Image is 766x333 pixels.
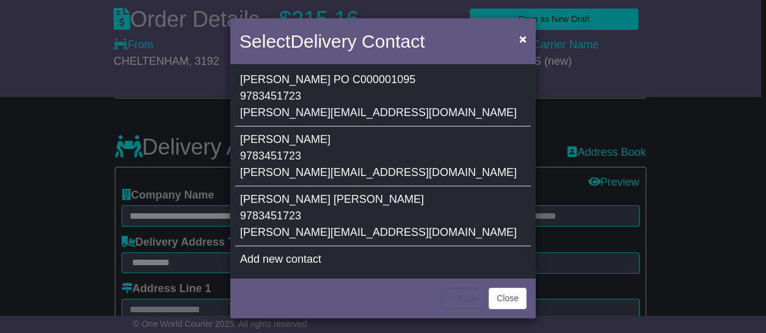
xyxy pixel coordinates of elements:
[240,253,321,265] span: Add new contact
[240,210,301,222] span: 9783451723
[362,31,425,51] span: Contact
[240,133,330,145] span: [PERSON_NAME]
[519,32,527,46] span: ×
[442,288,484,309] button: < Back
[513,26,533,51] button: Close
[240,226,517,238] span: [PERSON_NAME][EMAIL_ADDRESS][DOMAIN_NAME]
[290,31,356,51] span: Delivery
[240,106,517,119] span: [PERSON_NAME][EMAIL_ADDRESS][DOMAIN_NAME]
[240,150,301,162] span: 9783451723
[240,166,517,178] span: [PERSON_NAME][EMAIL_ADDRESS][DOMAIN_NAME]
[489,288,527,309] button: Close
[240,90,301,102] span: 9783451723
[240,73,330,86] span: [PERSON_NAME]
[239,27,425,55] h4: Select
[334,73,415,86] span: PO C000001095
[334,193,424,205] span: [PERSON_NAME]
[240,193,330,205] span: [PERSON_NAME]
